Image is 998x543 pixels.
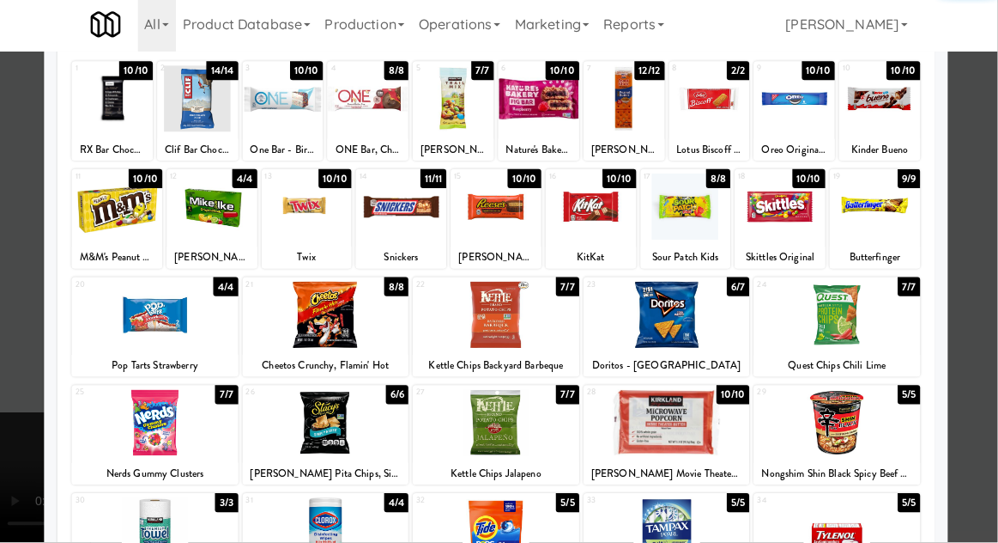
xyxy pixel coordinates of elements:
[646,172,687,186] div: 17
[671,64,752,163] div: 82/2Lotus Biscoff Cookies
[174,249,259,271] div: [PERSON_NAME] and [PERSON_NAME] Original
[755,279,921,378] div: 247/7Quest Chips Chili Lime
[454,249,544,271] div: [PERSON_NAME] Milk Chocolate Peanut Butter
[416,357,582,378] div: Kettle Chips Backyard Barbeque
[220,494,242,513] div: 3/3
[388,64,412,83] div: 8/8
[840,142,921,163] div: Kinder Bueno
[247,464,413,485] div: [PERSON_NAME] Pita Chips, Simply Naked
[77,142,158,163] div: RX Bar Chocolate Sea Salt
[758,357,918,378] div: Quest Chips Chili Lime
[172,172,262,271] div: 124/4[PERSON_NAME] and [PERSON_NAME] Original
[590,279,668,294] div: 23
[250,357,410,378] div: Cheetos Crunchy, Flamin' Hot
[755,387,921,485] div: 295/5Nongshim Shin Black Spicy Beef & Bone Broth
[840,64,921,163] div: 1010/10Kinder Bueno
[81,387,160,401] div: 25
[803,64,837,83] div: 10/10
[643,172,733,271] div: 178/8Sour Patch Kids
[165,142,240,163] div: Clif Bar Chocolate Chip
[586,279,752,378] div: 236/7Doritos - [GEOGRAPHIC_DATA]
[590,64,626,79] div: 7
[590,387,668,401] div: 28
[162,142,243,163] div: Clif Bar Chocolate Chip
[420,387,499,401] div: 27
[898,279,921,298] div: 7/7
[589,142,664,163] div: [PERSON_NAME] Toast Chee Peanut Butter
[674,64,711,79] div: 8
[334,142,409,163] div: ONE Bar, Chocolate Peanut Butter Cup
[247,387,413,485] div: 266/6[PERSON_NAME] Pita Chips, Simply Naked
[77,357,243,378] div: Pop Tarts Strawberry
[80,357,240,378] div: Pop Tarts Strawberry
[251,64,287,79] div: 3
[729,494,751,513] div: 5/5
[251,279,330,294] div: 21
[759,494,838,509] div: 34
[501,142,582,163] div: Nature's Bakery Raspberry Fig Bar
[77,387,243,485] div: 257/7Nerds Gummy Clusters
[419,464,579,485] div: Kettle Chips Jalapeno
[416,64,497,163] div: 57/7[PERSON_NAME] Trail Mix
[218,279,242,298] div: 4/4
[390,387,412,406] div: 6/6
[590,494,668,509] div: 33
[794,172,827,191] div: 10/10
[335,64,372,79] div: 4
[134,172,167,191] div: 10/10
[511,172,544,191] div: 10/10
[81,172,122,186] div: 11
[360,172,450,271] div: 1411/11Snickers
[755,142,836,163] div: Oreo Original Cookie
[501,64,582,163] div: 610/10Nature's Bakery Raspberry Fig Bar
[80,464,240,485] div: Nerds Gummy Clusters
[388,279,412,298] div: 8/8
[331,142,412,163] div: ONE Bar, Chocolate Peanut Butter Cup
[220,387,242,406] div: 7/7
[162,64,243,163] div: 214/14Clif Bar Chocolate Chip
[251,494,330,509] div: 31
[708,172,732,191] div: 8/8
[589,357,749,378] div: Doritos - [GEOGRAPHIC_DATA]
[331,64,412,163] div: 48/8ONE Bar, Chocolate Peanut Butter Cup
[671,142,752,163] div: Lotus Biscoff Cookies
[833,249,918,271] div: Butterfinger
[755,357,921,378] div: Quest Chips Chili Lime
[266,249,356,271] div: Twix
[416,142,497,163] div: [PERSON_NAME] Trail Mix
[739,249,824,271] div: Skittles Original
[898,387,921,406] div: 5/5
[420,494,499,509] div: 32
[759,64,795,79] div: 9
[269,249,354,271] div: Twix
[454,172,544,271] div: 1510/10[PERSON_NAME] Milk Chocolate Peanut Butter
[559,279,581,298] div: 7/7
[645,249,730,271] div: Sour Patch Kids
[77,172,167,271] div: 1110/10M&M's Peanut Chocolate
[81,64,118,79] div: 1
[586,387,752,485] div: 2810/10[PERSON_NAME] Movie Theater Butter Popcorn
[172,249,262,271] div: [PERSON_NAME] and [PERSON_NAME] Original
[269,172,311,186] div: 13
[247,142,328,163] div: One Bar - Birthday Cake
[420,279,499,294] div: 22
[736,249,826,271] div: Skittles Original
[843,142,918,163] div: Kinder Bueno
[718,387,752,406] div: 10/10
[294,64,328,83] div: 10/10
[363,172,404,186] div: 14
[80,249,165,271] div: M&M's Peanut Chocolate
[831,249,921,271] div: Butterfinger
[80,142,155,163] div: RX Bar Chocolate Sea Salt
[559,387,581,406] div: 7/7
[77,279,243,378] div: 204/4Pop Tarts Strawberry
[758,142,833,163] div: Oreo Original Cookie
[729,279,751,298] div: 6/7
[419,357,579,378] div: Kettle Chips Backyard Barbeque
[643,249,733,271] div: Sour Patch Kids
[759,279,838,294] div: 24
[250,142,325,163] div: One Bar - Birthday Cake
[887,64,921,83] div: 10/10
[457,249,541,271] div: [PERSON_NAME] Milk Chocolate Peanut Butter
[424,172,451,191] div: 11/11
